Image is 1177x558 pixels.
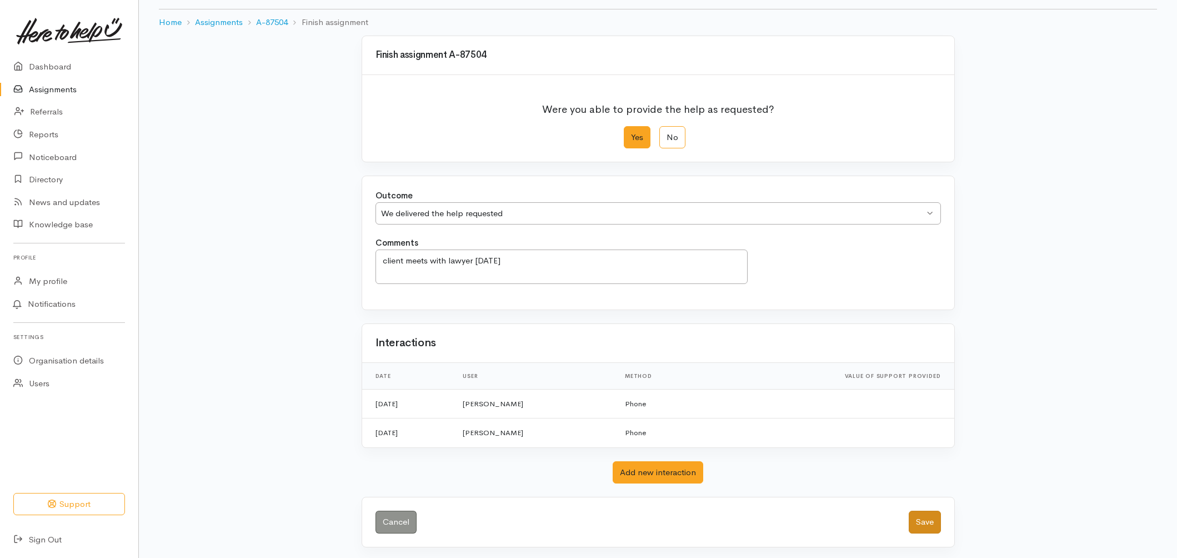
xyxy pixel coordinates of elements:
h2: Interactions [375,337,436,349]
td: [DATE] [362,418,454,447]
label: Yes [624,126,650,149]
li: Finish assignment [288,16,368,29]
p: Were you able to provide the help as requested? [542,95,774,117]
th: User [454,363,616,390]
td: [PERSON_NAME] [454,418,616,447]
th: Date [362,363,454,390]
button: Save [909,511,941,534]
label: Comments [375,237,418,250]
a: A-87504 [256,16,288,29]
h3: Finish assignment A-87504 [375,50,941,61]
td: [PERSON_NAME] [454,389,616,418]
h6: Profile [13,250,125,265]
td: Phone [616,389,709,418]
a: Assignments [195,16,243,29]
td: Phone [616,418,709,447]
td: [DATE] [362,389,454,418]
a: Home [159,16,182,29]
button: Support [13,493,125,516]
nav: breadcrumb [159,9,1157,36]
th: Method [616,363,709,390]
label: No [659,126,685,149]
button: Add new interaction [613,461,703,484]
a: Cancel [375,511,417,534]
h6: Settings [13,330,125,345]
div: We delivered the help requested [381,207,925,220]
label: Outcome [375,190,413,202]
th: Value of support provided [709,363,954,390]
